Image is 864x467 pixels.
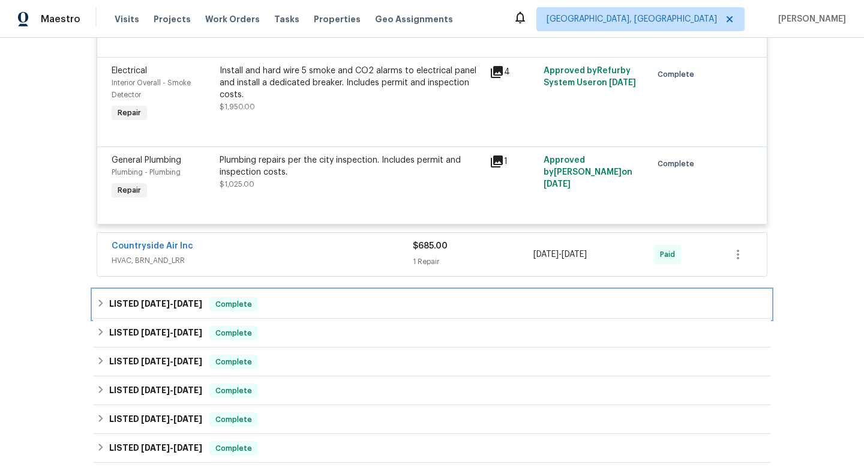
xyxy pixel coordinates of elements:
span: - [141,386,202,394]
span: Complete [211,356,257,368]
span: [DATE] [173,386,202,394]
span: [DATE] [562,250,587,259]
span: [DATE] [141,444,170,452]
span: - [141,444,202,452]
div: LISTED [DATE]-[DATE]Complete [93,319,771,348]
span: Complete [211,442,257,454]
span: $685.00 [413,242,448,250]
div: 4 [490,65,536,79]
span: [DATE] [141,300,170,308]
span: - [141,328,202,337]
span: [DATE] [173,444,202,452]
span: Complete [211,414,257,426]
span: Projects [154,13,191,25]
div: 1 [490,154,536,169]
span: - [141,300,202,308]
span: Maestro [41,13,80,25]
span: Paid [660,249,680,261]
span: [GEOGRAPHIC_DATA], [GEOGRAPHIC_DATA] [547,13,717,25]
span: [DATE] [141,415,170,423]
span: Visits [115,13,139,25]
span: Complete [658,158,699,170]
span: Geo Assignments [375,13,453,25]
span: Interior Overall - Smoke Detector [112,79,191,98]
span: [DATE] [173,328,202,337]
span: [DATE] [141,386,170,394]
span: HVAC, BRN_AND_LRR [112,255,413,267]
div: LISTED [DATE]-[DATE]Complete [93,434,771,463]
span: Complete [211,298,257,310]
span: - [533,249,587,261]
span: [DATE] [173,357,202,366]
span: [DATE] [141,357,170,366]
span: [DATE] [544,180,571,188]
span: - [141,415,202,423]
span: Plumbing - Plumbing [112,169,181,176]
span: $1,950.00 [220,103,255,110]
span: Complete [211,385,257,397]
h6: LISTED [109,297,202,312]
span: Work Orders [205,13,260,25]
div: LISTED [DATE]-[DATE]Complete [93,290,771,319]
span: Properties [314,13,361,25]
div: Install and hard wire 5 smoke and CO2 alarms to electrical panel and install a dedicated breaker.... [220,65,482,101]
h6: LISTED [109,412,202,427]
h6: LISTED [109,355,202,369]
span: Complete [658,68,699,80]
h6: LISTED [109,326,202,340]
h6: LISTED [109,384,202,398]
span: Repair [113,184,146,196]
span: [DATE] [609,79,636,87]
div: 1 Repair [413,256,533,268]
span: Complete [211,327,257,339]
span: Tasks [274,15,299,23]
span: Electrical [112,67,147,75]
span: - [141,357,202,366]
span: Approved by [PERSON_NAME] on [544,156,632,188]
span: [DATE] [173,300,202,308]
span: General Plumbing [112,156,181,164]
span: Approved by Refurby System User on [544,67,636,87]
span: $1,025.00 [220,181,254,188]
div: LISTED [DATE]-[DATE]Complete [93,376,771,405]
div: Plumbing repairs per the city inspection. Includes permit and inspection costs. [220,154,482,178]
a: Countryside Air Inc [112,242,193,250]
span: [DATE] [141,328,170,337]
span: [PERSON_NAME] [773,13,846,25]
div: LISTED [DATE]-[DATE]Complete [93,405,771,434]
span: [DATE] [173,415,202,423]
span: Repair [113,107,146,119]
h6: LISTED [109,441,202,456]
div: LISTED [DATE]-[DATE]Complete [93,348,771,376]
span: [DATE] [533,250,559,259]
